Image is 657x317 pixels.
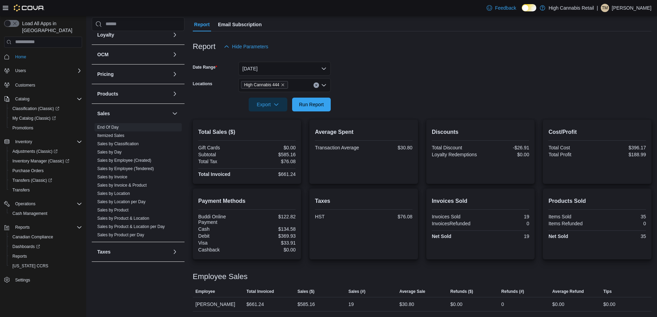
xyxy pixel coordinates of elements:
[97,110,169,117] button: Sales
[549,4,594,12] p: High Cannabis Retail
[97,141,139,146] a: Sales by Classification
[12,187,30,193] span: Transfers
[238,62,331,76] button: [DATE]
[97,183,147,188] a: Sales by Invoice & Product
[432,152,479,157] div: Loyalty Redemptions
[97,51,169,58] button: OCM
[7,242,85,251] a: Dashboards
[198,159,246,164] div: Total Tax
[12,138,35,146] button: Inventory
[12,158,69,164] span: Inventory Manager (Classic)
[10,147,82,156] span: Adjustments (Classic)
[10,176,55,185] a: Transfers (Classic)
[10,242,43,251] a: Dashboards
[97,90,118,97] h3: Products
[92,123,185,242] div: Sales
[12,200,38,208] button: Operations
[97,125,119,130] a: End Of Day
[171,31,179,39] button: Loyalty
[7,185,85,195] button: Transfers
[602,4,608,12] span: TM
[12,67,29,75] button: Users
[10,176,82,185] span: Transfers (Classic)
[97,71,169,78] button: Pricing
[315,128,412,136] h2: Average Spent
[432,221,479,226] div: InvoicesRefunded
[97,141,139,147] span: Sales by Classification
[198,128,296,136] h2: Total Sales ($)
[97,174,127,180] span: Sales by Invoice
[552,300,564,308] div: $0.00
[1,137,85,147] button: Inventory
[193,42,216,51] h3: Report
[97,31,114,38] h3: Loyalty
[7,251,85,261] button: Reports
[10,262,51,270] a: [US_STATE] CCRS
[248,152,296,157] div: $585.16
[248,233,296,239] div: $369.93
[315,214,362,219] div: HST
[10,209,50,218] a: Cash Management
[198,240,246,246] div: Visa
[15,277,30,283] span: Settings
[12,125,33,131] span: Promotions
[171,90,179,98] button: Products
[548,234,568,239] strong: Net Sold
[10,157,72,165] a: Inventory Manager (Classic)
[12,244,40,249] span: Dashboards
[248,159,296,164] div: $76.08
[432,214,479,219] div: Invoices Sold
[315,145,362,150] div: Transaction Average
[10,124,36,132] a: Promotions
[432,234,451,239] strong: Net Sold
[97,158,151,163] span: Sales by Employee (Created)
[97,110,110,117] h3: Sales
[248,226,296,232] div: $134.58
[10,252,30,260] a: Reports
[198,171,230,177] strong: Total Invoiced
[97,191,130,196] a: Sales by Location
[97,199,146,205] span: Sales by Location per Day
[97,31,169,38] button: Loyalty
[10,105,82,113] span: Classification (Classic)
[253,98,283,111] span: Export
[599,221,646,226] div: 0
[241,81,288,89] span: High Cannabis 444
[12,263,48,269] span: [US_STATE] CCRS
[603,300,615,308] div: $0.00
[313,82,319,88] button: Clear input
[15,68,26,73] span: Users
[198,145,246,150] div: Gift Cards
[7,113,85,123] a: My Catalog (Classic)
[7,261,85,271] button: [US_STATE] CCRS
[12,80,82,89] span: Customers
[548,128,646,136] h2: Cost/Profit
[10,233,82,241] span: Canadian Compliance
[248,171,296,177] div: $661.24
[432,128,529,136] h2: Discounts
[12,211,47,216] span: Cash Management
[12,223,32,231] button: Reports
[1,199,85,209] button: Operations
[522,4,536,11] input: Dark Mode
[548,221,596,226] div: Items Refunded
[601,4,609,12] div: Tonisha Misuraca
[612,4,651,12] p: [PERSON_NAME]
[501,300,504,308] div: 0
[97,133,125,138] span: Itemized Sales
[248,247,296,252] div: $0.00
[15,225,30,230] span: Reports
[10,242,82,251] span: Dashboards
[1,66,85,76] button: Users
[281,83,285,87] button: Remove High Cannabis 444 from selection in this group
[97,199,146,204] a: Sales by Location per Day
[97,166,154,171] span: Sales by Employee (Tendered)
[97,216,149,221] a: Sales by Product & Location
[450,289,473,294] span: Refunds ($)
[1,94,85,104] button: Catalog
[7,147,85,156] a: Adjustments (Classic)
[97,90,169,97] button: Products
[7,232,85,242] button: Canadian Compliance
[198,226,246,232] div: Cash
